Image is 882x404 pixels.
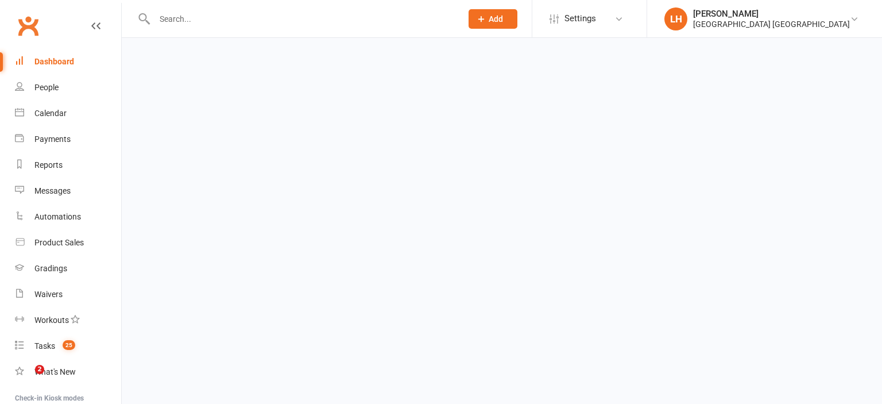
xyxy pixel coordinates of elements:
a: Workouts [15,307,121,333]
a: Payments [15,126,121,152]
div: Automations [34,212,81,221]
div: Tasks [34,341,55,351]
div: Gradings [34,264,67,273]
div: Reports [34,160,63,170]
a: What's New [15,359,121,385]
a: Messages [15,178,121,204]
div: Waivers [34,290,63,299]
div: Product Sales [34,238,84,247]
a: Gradings [15,256,121,282]
a: Calendar [15,101,121,126]
div: Dashboard [34,57,74,66]
iframe: Intercom live chat [11,365,39,393]
a: Dashboard [15,49,121,75]
a: Product Sales [15,230,121,256]
div: What's New [34,367,76,376]
a: Automations [15,204,121,230]
div: Workouts [34,315,69,325]
a: Waivers [15,282,121,307]
div: Payments [34,134,71,144]
a: Reports [15,152,121,178]
div: Messages [34,186,71,195]
span: 25 [63,340,75,350]
div: Calendar [34,109,67,118]
a: People [15,75,121,101]
span: 2 [35,365,44,374]
div: People [34,83,59,92]
a: Clubworx [14,11,42,40]
a: Tasks 25 [15,333,121,359]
